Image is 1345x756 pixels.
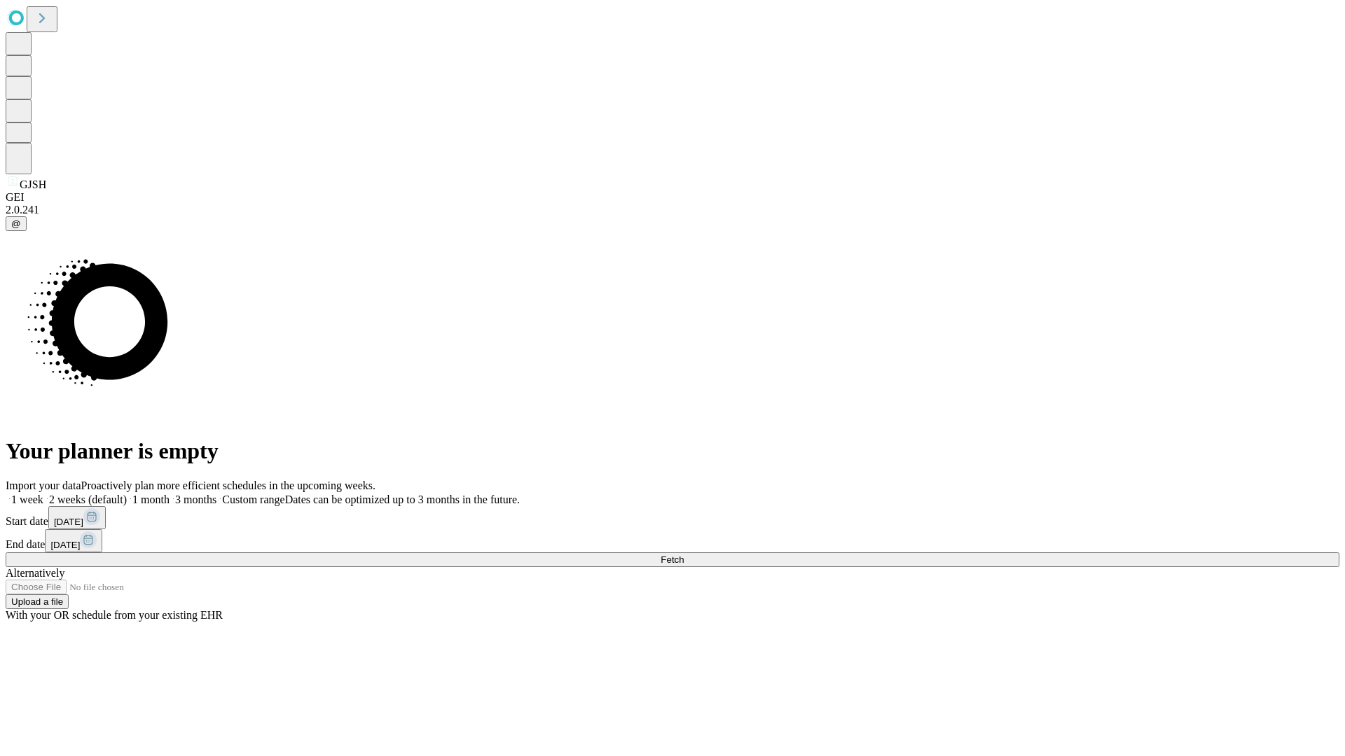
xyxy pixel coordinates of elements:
div: 2.0.241 [6,204,1339,216]
span: With your OR schedule from your existing EHR [6,609,223,621]
button: [DATE] [48,506,106,529]
span: 1 month [132,493,170,505]
button: Upload a file [6,594,69,609]
button: [DATE] [45,529,102,552]
div: End date [6,529,1339,552]
h1: Your planner is empty [6,438,1339,464]
div: GEI [6,191,1339,204]
button: Fetch [6,552,1339,567]
span: @ [11,218,21,229]
span: [DATE] [50,540,80,550]
span: Alternatively [6,567,64,579]
span: GJSH [20,178,46,190]
span: 3 months [175,493,216,505]
span: 2 weeks (default) [49,493,127,505]
span: Fetch [661,554,684,565]
span: Proactively plan more efficient schedules in the upcoming weeks. [81,479,375,491]
span: 1 week [11,493,43,505]
span: [DATE] [54,517,83,527]
span: Custom range [222,493,284,505]
button: @ [6,216,27,231]
span: Import your data [6,479,81,491]
span: Dates can be optimized up to 3 months in the future. [285,493,520,505]
div: Start date [6,506,1339,529]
